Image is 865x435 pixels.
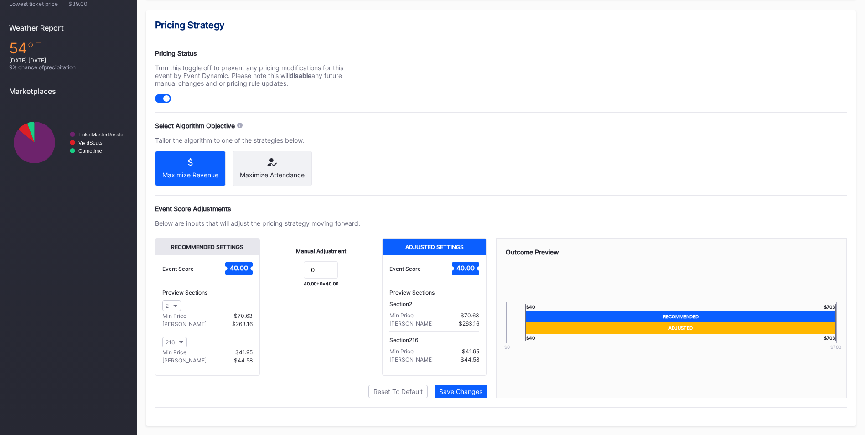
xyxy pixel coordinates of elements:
div: Preview Sections [389,289,480,296]
div: Lowest ticket price [9,0,68,7]
div: [PERSON_NAME] [389,356,434,363]
div: [PERSON_NAME] [162,357,207,364]
div: $39.00 [68,0,128,7]
div: Turn this toggle off to prevent any pricing modifications for this event by Event Dynamic. Please... [155,64,360,87]
div: 9 % chance of precipitation [9,64,128,71]
div: Marketplaces [9,87,128,96]
div: Section 2 [389,300,480,307]
div: Save Changes [439,388,482,395]
div: Below are inputs that will adjust the pricing strategy moving forward. [155,219,360,227]
div: Tailor the algorithm to one of the strategies below. [155,136,360,144]
div: Manual Adjustment [296,248,346,254]
div: $41.95 [235,349,253,356]
div: $44.58 [234,357,253,364]
div: Event Score [389,265,421,272]
div: Min Price [162,349,186,356]
div: [PERSON_NAME] [389,320,434,327]
div: $ 703 [820,344,852,350]
div: $ 703 [824,334,836,341]
div: Section 216 [389,337,480,343]
div: Outcome Preview [506,248,838,256]
text: 40.00 [230,264,248,272]
text: 40.00 [456,264,475,272]
button: 2 [162,300,181,311]
div: $41.95 [462,348,479,355]
text: VividSeats [78,140,103,145]
div: $ 40 [525,334,535,341]
span: ℉ [27,39,42,57]
div: Recommended Settings [155,239,259,255]
div: [DATE] [DATE] [9,57,128,64]
button: Save Changes [435,385,487,398]
svg: Chart title [9,103,128,182]
div: Min Price [389,348,414,355]
div: $70.63 [461,312,479,319]
div: Recommended [525,311,836,322]
div: Min Price [389,312,414,319]
div: Maximize Attendance [240,171,305,179]
div: $70.63 [234,312,253,319]
strong: disable [290,72,311,79]
text: TicketMasterResale [78,132,123,137]
div: Adjusted Settings [383,239,487,255]
button: 216 [162,337,187,347]
div: Event Score [162,265,194,272]
div: $263.16 [232,321,253,327]
div: 216 [166,339,175,346]
div: 2 [166,302,169,309]
div: Preview Sections [162,289,253,296]
div: Weather Report [9,23,128,32]
div: [PERSON_NAME] [162,321,207,327]
div: Pricing Strategy [155,20,847,31]
div: 54 [9,39,128,57]
text: Gametime [78,148,102,154]
div: $ 703 [824,304,836,311]
div: Event Score Adjustments [155,205,847,212]
div: $ 40 [525,304,535,311]
div: Select Algorithm Objective [155,122,235,129]
div: $263.16 [459,320,479,327]
div: $0 [491,344,523,350]
div: $44.58 [461,356,479,363]
div: Maximize Revenue [162,171,218,179]
button: Reset To Default [368,385,428,398]
div: 40.00 + 0 = 40.00 [304,281,338,286]
div: Adjusted [525,322,836,334]
div: Pricing Status [155,49,360,57]
div: Reset To Default [373,388,423,395]
div: Min Price [162,312,186,319]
